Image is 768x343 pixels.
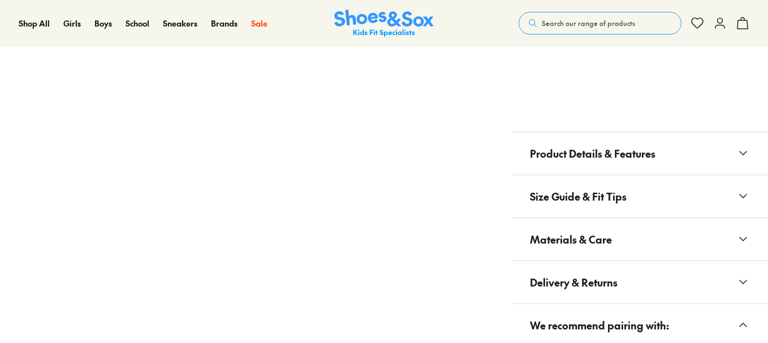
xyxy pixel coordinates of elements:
a: Shoes & Sox [334,10,434,37]
span: Product Details & Features [530,137,655,170]
span: We recommend pairing with: [530,309,669,342]
a: Boys [94,18,112,29]
a: Sneakers [163,18,197,29]
span: Size Guide & Fit Tips [530,180,627,213]
span: Search our range of products [542,18,635,28]
a: School [126,18,149,29]
button: Materials & Care [512,218,768,260]
button: Delivery & Returns [512,261,768,303]
a: Brands [211,18,238,29]
a: Girls [63,18,81,29]
span: Materials & Care [530,223,612,256]
button: Search our range of products [519,12,681,34]
img: SNS_Logo_Responsive.svg [334,10,434,37]
button: Size Guide & Fit Tips [512,175,768,218]
span: Delivery & Returns [530,266,618,299]
a: Sale [251,18,267,29]
a: Shop All [19,18,50,29]
button: Product Details & Features [512,132,768,175]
